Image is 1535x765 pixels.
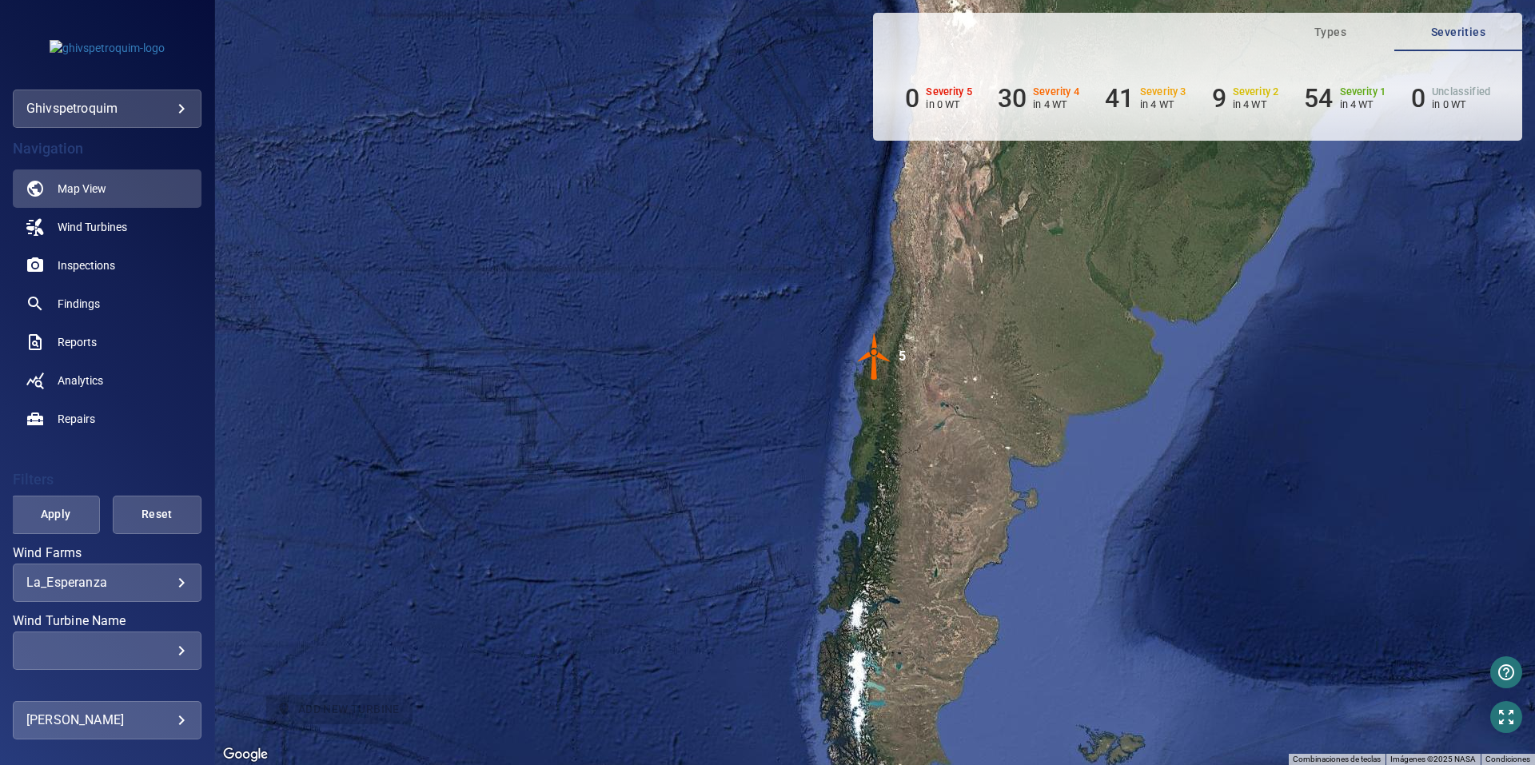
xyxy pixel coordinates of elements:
span: Apply [31,504,80,524]
p: in 0 WT [926,98,972,110]
h6: 30 [998,83,1027,114]
a: Abrir esta área en Google Maps (se abre en una ventana nueva) [219,744,272,765]
a: windturbines noActive [13,208,201,246]
h6: 41 [1105,83,1134,114]
p: in 4 WT [1233,98,1279,110]
a: repairs noActive [13,400,201,438]
div: Wind Turbine Name [13,632,201,670]
img: Google [219,744,272,765]
h4: Filters [13,472,201,488]
button: Combinaciones de teclas [1293,754,1381,765]
button: Reset [113,496,201,534]
p: in 4 WT [1140,98,1186,110]
h6: Severity 5 [926,86,972,98]
h6: Severity 3 [1140,86,1186,98]
li: Severity 4 [998,83,1079,114]
a: inspections noActive [13,246,201,285]
span: Map View [58,181,106,197]
h6: Severity 2 [1233,86,1279,98]
div: Wind Farms [13,564,201,602]
span: Reports [58,334,97,350]
li: Severity 3 [1105,83,1186,114]
h6: 54 [1304,83,1333,114]
div: ghivspetroquim [26,96,188,122]
span: Severities [1404,22,1513,42]
span: Repairs [58,411,95,427]
label: Wind Turbine Name [13,615,201,628]
div: 5 [899,333,906,381]
span: Inspections [58,257,115,273]
li: Severity 2 [1212,83,1279,114]
h6: Unclassified [1432,86,1490,98]
p: in 4 WT [1340,98,1386,110]
a: Condiciones (se abre en una nueva pestaña) [1485,755,1530,763]
p: in 4 WT [1033,98,1079,110]
span: Wind Turbines [58,219,127,235]
span: Reset [133,504,181,524]
span: Analytics [58,373,103,388]
div: ghivspetroquim [13,90,201,128]
li: Severity 1 [1304,83,1385,114]
li: Severity 5 [905,83,972,114]
h4: Navigation [13,141,201,157]
label: Wind Farms [13,547,201,560]
a: reports noActive [13,323,201,361]
gmp-advanced-marker: 5 [851,333,899,383]
h6: Severity 1 [1340,86,1386,98]
li: Severity Unclassified [1411,83,1490,114]
img: ghivspetroquim-logo [50,40,165,56]
div: [PERSON_NAME] [26,707,188,733]
span: Imágenes ©2025 NASA [1390,755,1476,763]
div: La_Esperanza [26,575,188,590]
h6: 0 [905,83,919,114]
span: Findings [58,296,100,312]
h6: 0 [1411,83,1425,114]
button: Apply [11,496,100,534]
a: map active [13,169,201,208]
img: windFarmIconCat4.svg [851,333,899,381]
a: findings noActive [13,285,201,323]
h6: 9 [1212,83,1226,114]
h6: Severity 4 [1033,86,1079,98]
span: Types [1276,22,1385,42]
p: in 0 WT [1432,98,1490,110]
a: analytics noActive [13,361,201,400]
